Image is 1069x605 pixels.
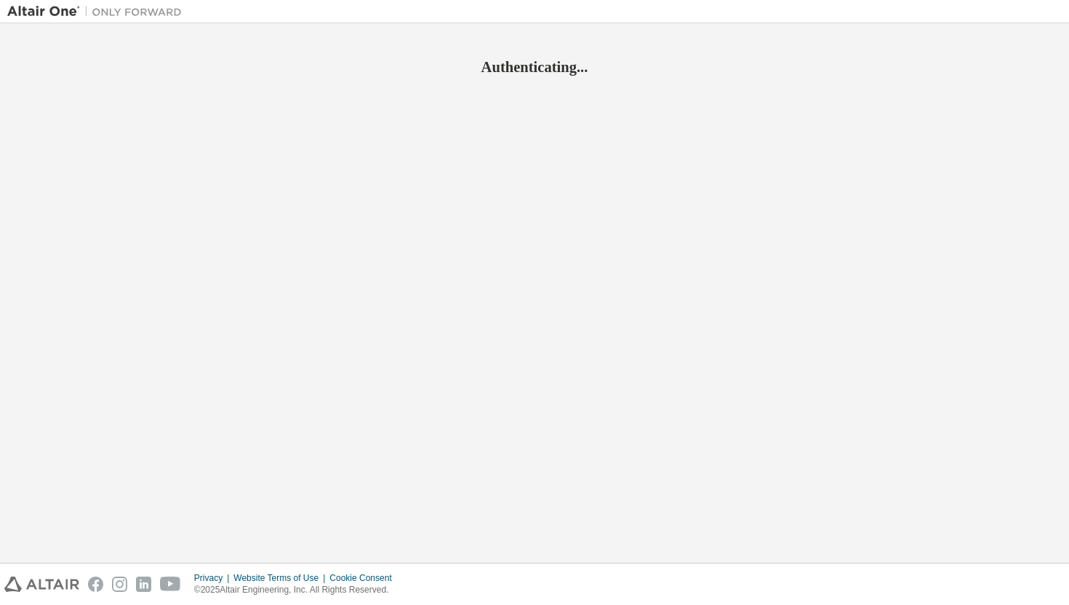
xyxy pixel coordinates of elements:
img: instagram.svg [112,577,127,592]
img: altair_logo.svg [4,577,79,592]
div: Website Terms of Use [233,572,329,584]
div: Cookie Consent [329,572,400,584]
img: facebook.svg [88,577,103,592]
h2: Authenticating... [7,58,1062,76]
div: Privacy [194,572,233,584]
p: © 2025 Altair Engineering, Inc. All Rights Reserved. [194,584,401,596]
img: youtube.svg [160,577,181,592]
img: linkedin.svg [136,577,151,592]
img: Altair One [7,4,189,19]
